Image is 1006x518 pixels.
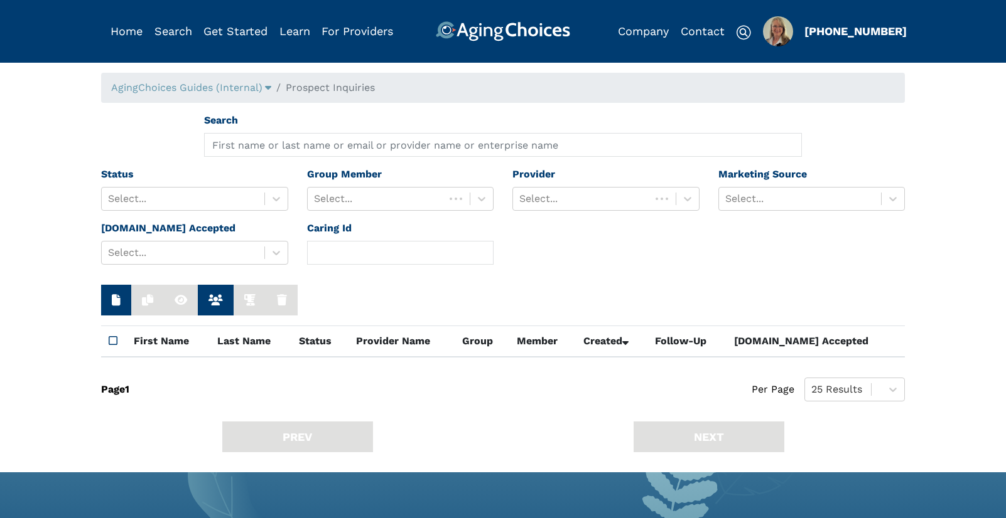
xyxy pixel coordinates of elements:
[154,24,192,38] a: Search
[291,326,349,357] th: Status
[307,221,352,236] label: Caring Id
[210,326,291,357] th: Last Name
[101,167,134,182] label: Status
[647,326,727,357] th: Follow-Up
[222,421,373,452] button: PREV
[727,326,905,357] th: [DOMAIN_NAME] Accepted
[234,285,266,315] button: Run Integrations
[763,16,793,46] div: Popover trigger
[322,24,393,38] a: For Providers
[763,16,793,46] img: 0d6ac745-f77c-4484-9392-b54ca61ede62.jpg
[736,25,751,40] img: search-icon.svg
[436,21,570,41] img: AgingChoices
[307,167,382,182] label: Group Member
[101,378,129,401] div: Page 1
[203,24,268,38] a: Get Started
[154,21,192,41] div: Popover trigger
[681,24,725,38] a: Contact
[101,221,235,236] label: [DOMAIN_NAME] Accepted
[509,326,576,357] th: Member
[286,82,375,93] span: Prospect Inquiries
[266,285,298,315] button: Delete
[101,73,905,103] nav: breadcrumb
[576,326,647,357] th: Created
[111,82,271,93] a: AgingChoices Guides (Internal)
[111,80,271,95] div: Popover trigger
[349,326,455,357] th: Provider Name
[752,378,794,401] span: Per Page
[455,326,509,357] th: Group
[111,24,143,38] a: Home
[111,82,262,93] span: AgingChoices Guides (Internal)
[204,133,803,157] input: First name or last name or email or provider name or enterprise name
[101,285,131,315] button: New
[131,285,164,315] button: Duplicate
[204,113,238,128] label: Search
[718,167,807,182] label: Marketing Source
[126,326,210,357] th: First Name
[804,24,907,38] a: [PHONE_NUMBER]
[512,167,555,182] label: Provider
[198,285,234,315] button: View Members
[634,421,784,452] button: NEXT
[618,24,669,38] a: Company
[164,285,198,315] button: View
[279,24,310,38] a: Learn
